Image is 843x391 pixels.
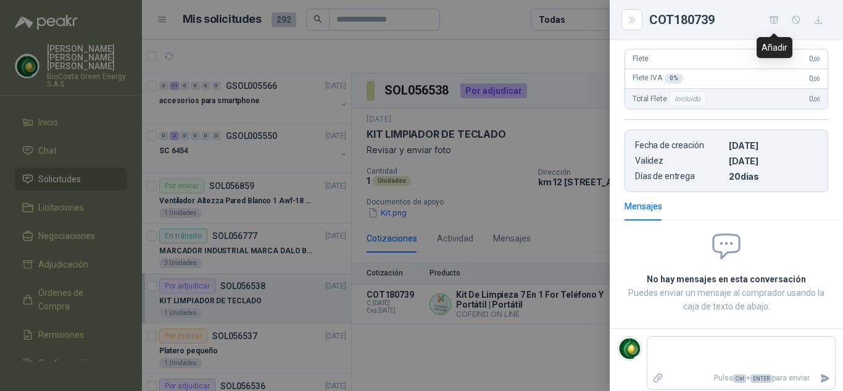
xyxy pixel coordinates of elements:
p: Validez [635,156,724,166]
div: Incluido [669,91,706,106]
span: 0 [809,95,820,103]
div: 0 % [665,74,683,83]
p: Días de entrega [635,171,724,182]
p: [DATE] [729,140,818,151]
button: Close [625,12,639,27]
span: ,00 [813,96,820,103]
span: Flete IVA [633,74,683,83]
span: Flete [633,54,649,63]
div: Añadir [757,37,792,58]
span: Total Flete [633,91,708,106]
span: 0 [809,54,820,63]
p: Pulsa + para enviar [668,368,815,389]
img: Company Logo [618,337,641,360]
button: Enviar [815,368,835,389]
p: [DATE] [729,156,818,166]
p: Puedes enviar un mensaje al comprador usando la caja de texto de abajo. [625,286,828,313]
div: Mensajes [625,200,662,213]
span: ,00 [813,75,820,82]
span: Ctrl [733,374,746,383]
span: ENTER [750,374,772,383]
span: 0 [809,74,820,83]
p: Fecha de creación [635,140,724,151]
span: ,00 [813,56,820,62]
label: Adjuntar archivos [647,368,668,389]
div: COT180739 [649,10,828,30]
p: 20 dias [729,171,818,182]
h2: No hay mensajes en esta conversación [625,272,828,286]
